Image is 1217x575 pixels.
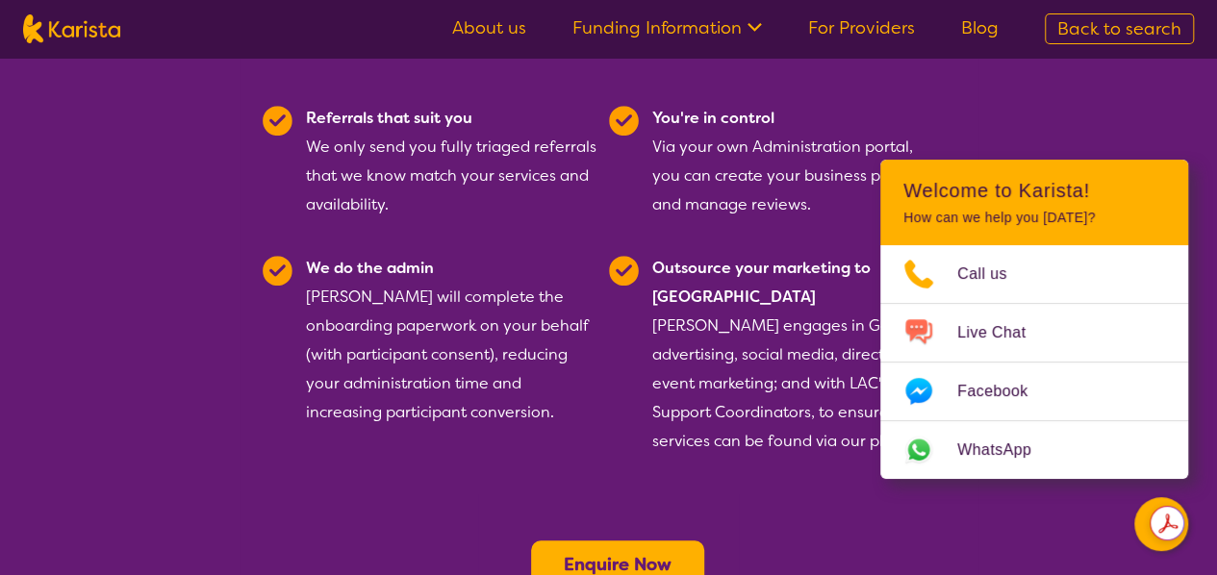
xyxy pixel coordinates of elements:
[652,258,871,307] b: Outsource your marketing to [GEOGRAPHIC_DATA]
[903,210,1165,226] p: How can we help you [DATE]?
[903,179,1165,202] h2: Welcome to Karista!
[306,254,597,456] div: [PERSON_NAME] will complete the onboarding paperwork on your behalf (with participant consent), r...
[880,160,1188,479] div: Channel Menu
[306,258,434,278] b: We do the admin
[263,106,292,136] img: Tick
[957,318,1049,347] span: Live Chat
[1045,13,1194,44] a: Back to search
[306,108,472,128] b: Referrals that suit you
[609,106,639,136] img: Tick
[652,254,944,456] div: [PERSON_NAME] engages in Google advertising, social media, direct and event marketing; and with L...
[652,108,774,128] b: You're in control
[1134,497,1188,551] button: Channel Menu
[263,256,292,286] img: Tick
[609,256,639,286] img: Tick
[808,16,915,39] a: For Providers
[652,104,944,219] div: Via your own Administration portal, you can create your business profile and manage reviews.
[880,421,1188,479] a: Web link opens in a new tab.
[961,16,999,39] a: Blog
[957,260,1030,288] span: Call us
[452,16,526,39] a: About us
[957,436,1054,464] span: WhatsApp
[1057,17,1181,40] span: Back to search
[957,377,1051,406] span: Facebook
[23,14,120,43] img: Karista logo
[306,104,597,219] div: We only send you fully triaged referrals that we know match your services and availability.
[572,16,762,39] a: Funding Information
[880,245,1188,479] ul: Choose channel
